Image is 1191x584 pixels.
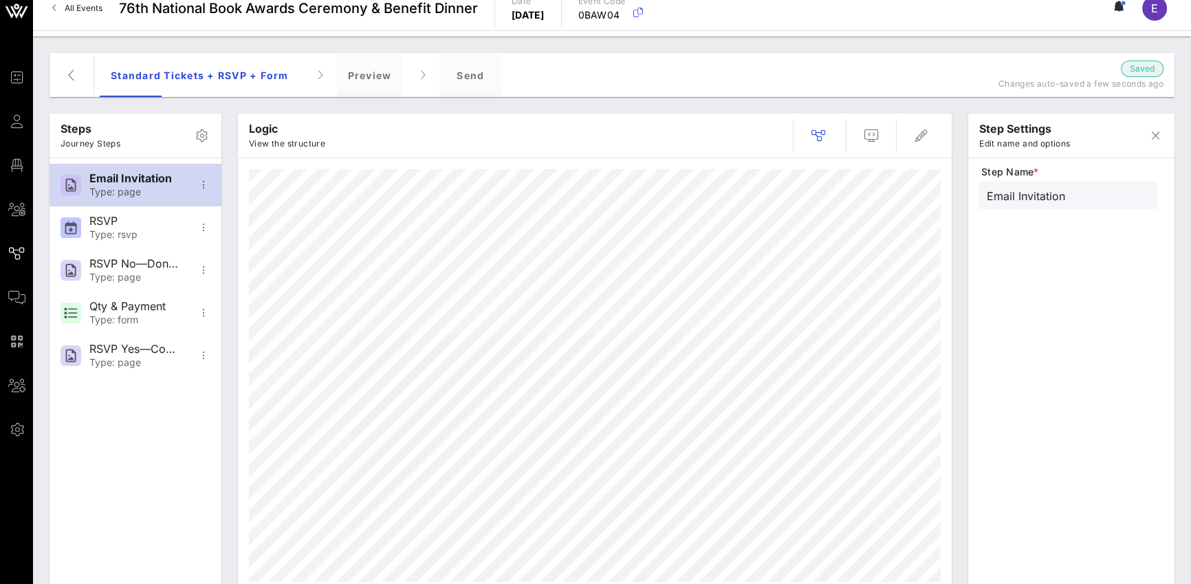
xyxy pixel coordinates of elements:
div: Type: rsvp [89,229,180,241]
div: Type: page [89,186,180,198]
span: All Events [65,3,102,13]
span: Step Name [981,165,1157,179]
div: Type: form [89,314,180,326]
span: Saved [1130,62,1155,76]
p: Journey Steps [61,137,120,151]
div: Email Invitation [89,172,180,185]
div: RSVP Yes—Confirmation [89,343,180,356]
p: Edit name and options [979,137,1070,151]
div: Standard tickets + RSVP + Form [100,53,300,97]
p: step settings [979,120,1070,137]
div: Preview [337,53,403,97]
p: Steps [61,120,120,137]
p: [DATE] [512,8,545,22]
div: Qty & Payment [89,300,180,313]
p: Changes auto-saved a few seconds ago [992,77,1163,91]
div: Send [439,53,501,97]
p: View the structure [249,137,325,151]
div: Type: page [89,357,180,369]
div: RSVP [89,215,180,228]
div: RSVP No—Donation Page [89,257,180,270]
span: E [1151,1,1158,15]
div: Type: page [89,272,180,283]
p: Logic [249,120,325,137]
p: 0BAW04 [578,8,626,22]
